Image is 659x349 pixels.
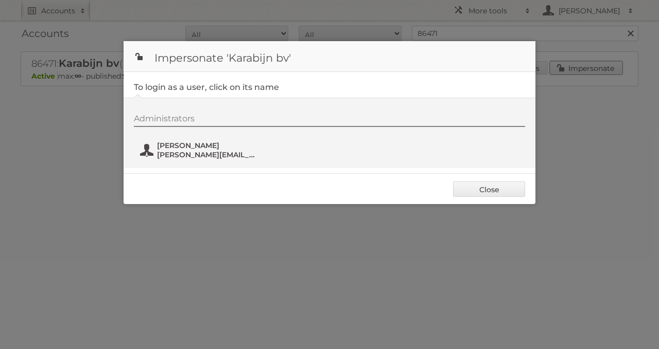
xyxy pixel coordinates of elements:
h1: Impersonate 'Karabijn bv' [124,41,535,72]
a: Close [453,181,525,197]
div: Administrators [134,114,525,127]
span: [PERSON_NAME][EMAIL_ADDRESS][DOMAIN_NAME] [157,150,257,159]
legend: To login as a user, click on its name [134,82,279,92]
button: [PERSON_NAME] [PERSON_NAME][EMAIL_ADDRESS][DOMAIN_NAME] [139,140,260,160]
span: [PERSON_NAME] [157,141,257,150]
